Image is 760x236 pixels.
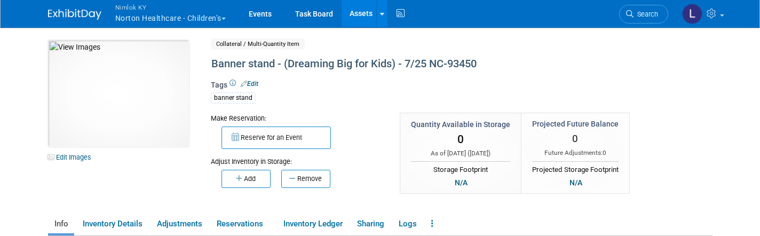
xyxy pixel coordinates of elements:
span: 0 [457,133,464,146]
a: Edit [241,80,258,88]
span: Collateral / Multi-Quantity Item [211,38,305,50]
div: N/A [566,177,585,188]
a: Adjustments [151,215,208,233]
a: Logs [392,215,423,233]
a: Reservations [210,215,275,233]
div: Banner stand - (Dreaming Big for Kids) - 7/25 NC-93450 [208,54,648,74]
a: Search [619,5,668,23]
span: Nimlok KY [115,2,226,13]
a: Inventory Ledger [277,215,349,233]
div: Make Reservation: [211,113,384,123]
span: Search [634,10,658,18]
div: Tags [211,80,648,111]
div: As of [DATE] ( ) [411,149,510,158]
span: 0 [572,132,578,145]
a: Edit Images [48,151,96,164]
a: Inventory Details [76,215,148,233]
div: N/A [452,177,471,188]
a: Sharing [351,215,390,233]
button: Remove [281,170,330,188]
a: Info [48,215,74,233]
div: banner stand [211,92,256,104]
div: Quantity Available in Storage [411,119,510,130]
div: Adjust Inventory in Storage: [211,149,384,167]
img: ExhibitDay [48,9,101,20]
div: Future Adjustments: [532,148,619,158]
div: Projected Future Balance [532,119,619,129]
img: Luc Schaefer [682,4,702,24]
span: [DATE] [470,150,488,157]
div: Storage Footprint [411,161,510,175]
button: Add [221,170,271,188]
img: View Images [48,40,189,147]
button: Reserve for an Event [221,127,331,149]
span: 0 [603,149,606,156]
div: Projected Storage Footprint [532,161,619,175]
